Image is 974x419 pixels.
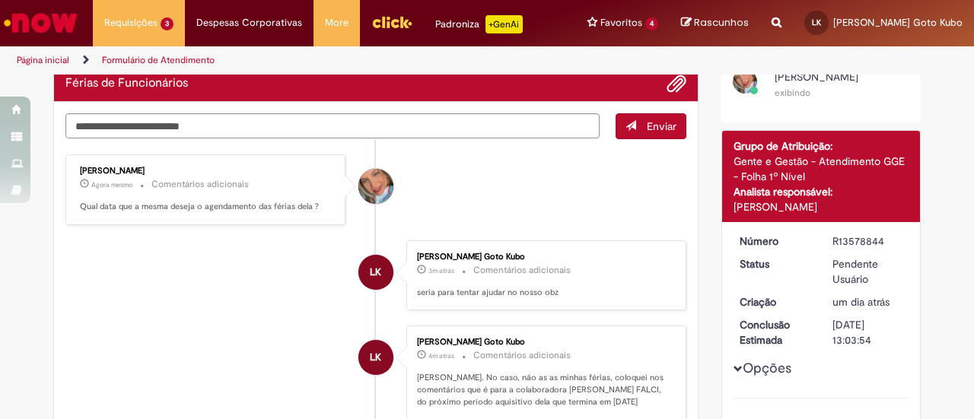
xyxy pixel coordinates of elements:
[473,264,571,277] small: Comentários adicionais
[91,180,132,189] time: 01/10/2025 11:31:02
[161,17,173,30] span: 3
[417,252,670,262] div: [PERSON_NAME] Goto Kubo
[2,8,80,38] img: ServiceNow
[734,138,909,154] div: Grupo de Atribuição:
[17,54,69,66] a: Página inicial
[80,167,333,176] div: [PERSON_NAME]
[832,294,903,309] div: 29/09/2025 18:26:40
[832,317,903,348] div: [DATE] 13:03:54
[832,295,890,309] span: um dia atrás
[65,77,188,90] h2: Férias de Funcionários Histórico de tíquete
[371,11,412,33] img: click_logo_yellow_360x200.png
[417,338,670,347] div: [PERSON_NAME] Goto Kubo
[734,154,909,184] div: Gente e Gestão - Atendimento GGE - Folha 1º Nível
[428,351,454,360] span: 4m atrás
[734,184,909,199] div: Analista responsável:
[428,266,454,275] time: 01/10/2025 11:28:17
[645,17,658,30] span: 4
[600,15,642,30] span: Favoritos
[358,169,393,204] div: undefined Online
[428,351,454,360] time: 01/10/2025 11:28:04
[775,70,858,84] span: [PERSON_NAME]
[196,15,302,30] span: Despesas Corporativas
[417,372,670,408] p: [PERSON_NAME]. No caso, não as as minhas férias, coloquei nos comentários que é para a colaborado...
[104,15,158,30] span: Requisições
[667,74,686,94] button: Adicionar anexos
[417,287,670,299] p: seria para tentar ajudar no nosso obz
[812,17,821,27] span: LK
[485,15,523,33] p: +GenAi
[80,201,333,213] p: Qual data que a mesma deseja o agendamento das férias dela ?
[728,256,822,271] dt: Status
[91,180,132,189] span: Agora mesmo
[728,233,822,249] dt: Número
[647,119,676,133] span: Enviar
[428,266,454,275] span: 3m atrás
[370,339,381,376] span: LK
[358,255,393,290] div: Laura Missae Goto Kubo
[833,16,963,29] span: [PERSON_NAME] Goto Kubo
[681,16,749,30] a: Rascunhos
[358,340,393,375] div: Laura Missae Goto Kubo
[832,256,903,287] div: Pendente Usuário
[102,54,215,66] a: Formulário de Atendimento
[728,317,822,348] dt: Conclusão Estimada
[616,113,686,139] button: Enviar
[65,113,600,138] textarea: Digite sua mensagem aqui...
[11,46,638,75] ul: Trilhas de página
[151,178,249,191] small: Comentários adicionais
[694,15,749,30] span: Rascunhos
[734,199,909,214] div: [PERSON_NAME]
[473,349,571,362] small: Comentários adicionais
[832,295,890,309] time: 29/09/2025 18:26:40
[832,233,903,249] div: R13578844
[435,15,523,33] div: Padroniza
[775,87,810,99] small: exibindo
[325,15,349,30] span: More
[370,254,381,290] span: LK
[728,294,822,309] dt: Criação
